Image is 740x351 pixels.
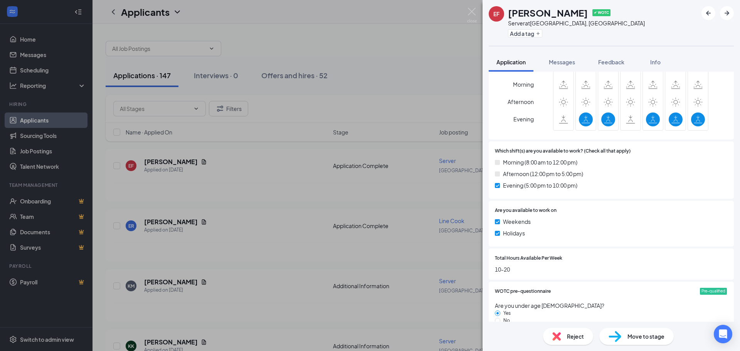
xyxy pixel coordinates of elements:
span: Weekends [503,217,531,226]
button: PlusAdd a tag [508,29,542,37]
button: ArrowLeftNew [701,6,715,20]
span: Move to stage [627,332,664,341]
span: Evening [513,112,534,126]
span: Morning (8:00 am to 12:00 pm) [503,158,577,166]
span: WOTC pre-questionnaire [495,288,551,295]
h1: [PERSON_NAME] [508,6,588,19]
span: Info [650,59,661,65]
span: Yes [500,310,514,316]
div: Open Intercom Messenger [714,325,732,343]
span: ✔ WOTC [592,9,610,16]
span: Are you under age [DEMOGRAPHIC_DATA]? [495,301,728,310]
span: Afternoon [508,95,534,109]
span: Application [496,59,526,65]
span: Reject [567,332,584,341]
span: Morning [513,77,534,91]
span: Feedback [598,59,624,65]
button: ArrowRight [720,6,734,20]
div: EF [493,10,499,18]
span: Total Hours Available Per Week [495,255,562,262]
div: Server at [GEOGRAPHIC_DATA], [GEOGRAPHIC_DATA] [508,19,645,27]
svg: Plus [536,31,540,36]
span: 10-20 [495,265,728,274]
span: Messages [549,59,575,65]
span: No [500,317,513,323]
span: Evening (5:00 pm to 10:00 pm) [503,181,577,190]
span: Are you available to work on [495,207,557,214]
span: Pre-qualified [701,288,725,294]
span: Holidays [503,229,525,237]
span: Which shift(s) are you available to work? (Check all that apply) [495,148,631,155]
svg: ArrowRight [722,8,732,18]
span: Afternoon (12:00 pm to 5:00 pm) [503,170,583,178]
svg: ArrowLeftNew [704,8,713,18]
